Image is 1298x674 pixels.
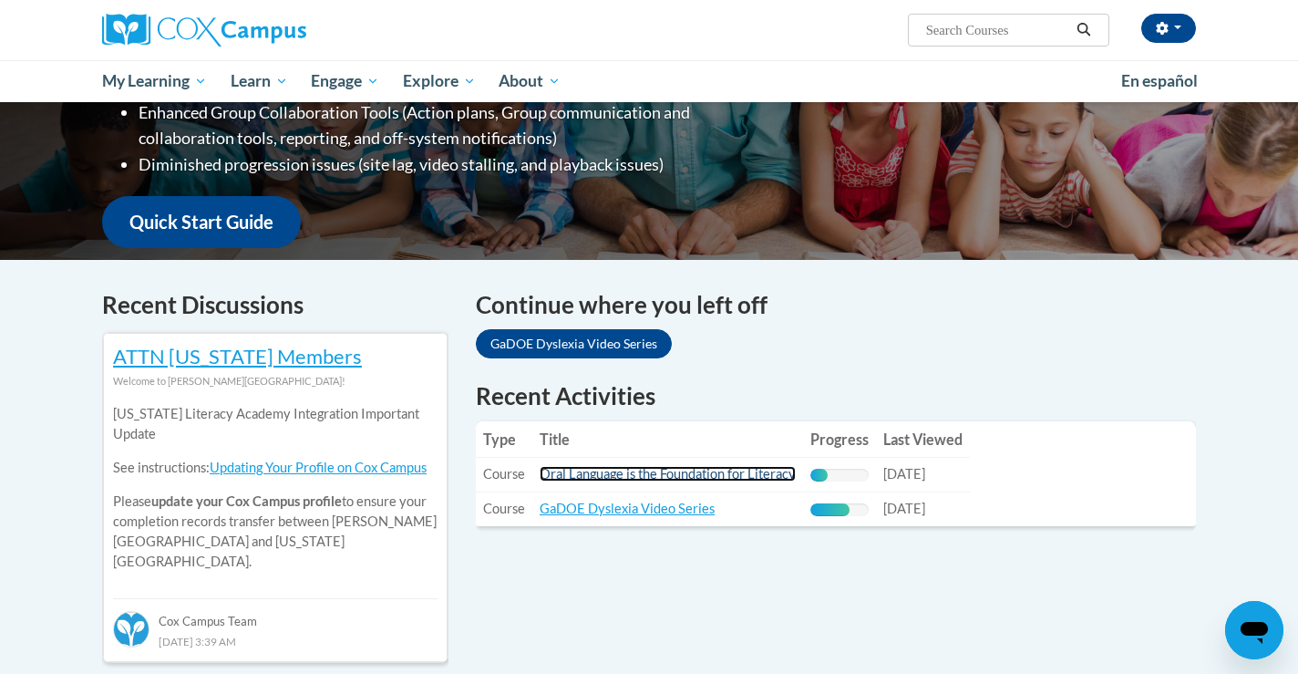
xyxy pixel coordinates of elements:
button: Search [1070,19,1097,41]
a: About [488,60,573,102]
span: Explore [403,70,476,92]
span: My Learning [102,70,207,92]
th: Progress [803,421,876,458]
a: GaDOE Dyslexia Video Series [540,501,715,516]
li: Diminished progression issues (site lag, video stalling, and playback issues) [139,151,763,178]
p: [US_STATE] Literacy Academy Integration Important Update [113,404,438,444]
a: Quick Start Guide [102,196,301,248]
th: Type [476,421,532,458]
a: ATTN [US_STATE] Members [113,344,362,368]
a: Oral Language is the Foundation for Literacy [540,466,796,482]
a: My Learning [90,60,219,102]
div: Progress, % [810,503,850,516]
th: Title [532,421,803,458]
div: Progress, % [810,469,828,482]
h4: Recent Discussions [102,287,448,323]
div: Welcome to [PERSON_NAME][GEOGRAPHIC_DATA]! [113,371,438,391]
button: Account Settings [1141,14,1196,43]
a: Explore [391,60,488,102]
a: Updating Your Profile on Cox Campus [210,460,427,475]
li: Enhanced Group Collaboration Tools (Action plans, Group communication and collaboration tools, re... [139,99,763,152]
h4: Continue where you left off [476,287,1196,323]
span: En español [1121,71,1198,90]
div: [DATE] 3:39 AM [113,631,438,651]
div: Please to ensure your completion records transfer between [PERSON_NAME][GEOGRAPHIC_DATA] and [US_... [113,391,438,586]
img: Cox Campus [102,14,306,47]
span: [DATE] [883,501,925,516]
a: GaDOE Dyslexia Video Series [476,329,672,358]
span: Engage [311,70,379,92]
iframe: Button to launch messaging window [1225,601,1283,659]
div: Cox Campus Team [113,598,438,631]
a: Cox Campus [102,14,448,47]
a: Learn [219,60,300,102]
span: Course [483,466,525,482]
a: En español [1109,62,1210,100]
p: See instructions: [113,458,438,478]
span: Learn [231,70,288,92]
img: Cox Campus Team [113,611,149,648]
a: Engage [299,60,391,102]
b: update your Cox Campus profile [151,493,342,509]
div: Main menu [75,60,1223,102]
th: Last Viewed [876,421,970,458]
span: Course [483,501,525,516]
input: Search Courses [924,19,1070,41]
span: [DATE] [883,466,925,482]
span: About [499,70,561,92]
h1: Recent Activities [476,379,1196,412]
